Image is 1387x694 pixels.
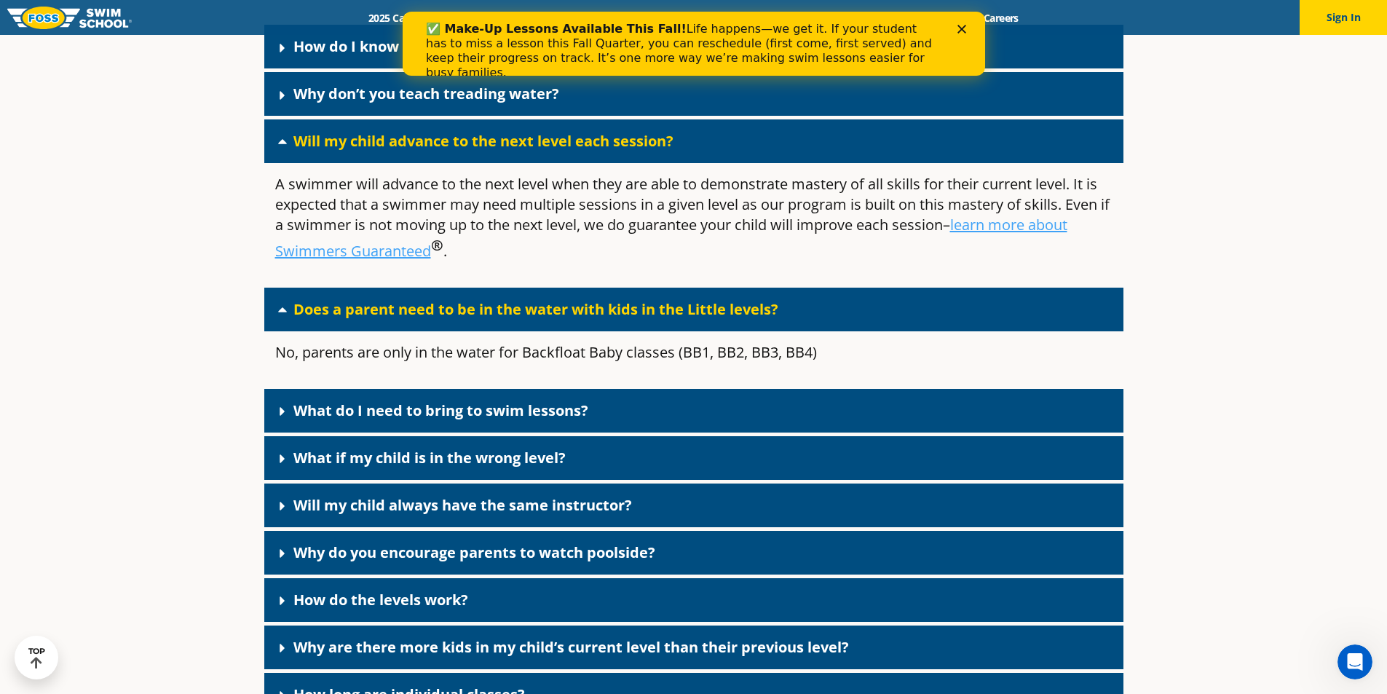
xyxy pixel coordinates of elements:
[275,174,1113,261] p: A swimmer will advance to the next level when they are able to demonstrate mastery of all skills ...
[7,7,132,29] img: FOSS Swim School Logo
[264,331,1123,385] div: Does a parent need to be in the water with kids in the Little levels?
[275,215,1067,261] span: –
[443,241,447,261] span: .
[275,215,1067,261] a: learn more about Swimmers Guaranteed
[508,11,636,25] a: Swim Path® Program
[264,531,1123,575] div: Why do you encourage parents to watch poolside?
[28,647,45,669] div: TOP
[293,299,778,319] a: Does a parent need to be in the water with kids in the Little levels?
[293,590,468,610] a: How do the levels work?
[555,13,569,22] div: Close
[447,11,508,25] a: Schools
[356,11,447,25] a: 2025 Calendar
[264,288,1123,331] div: Does a parent need to be in the water with kids in the Little levels?
[264,484,1123,527] div: Will my child always have the same instructor?
[431,235,443,255] strong: ®
[275,342,1113,363] p: No, parents are only in the water for Backfloat Baby classes (BB1, BB2, BB3, BB4)
[264,436,1123,480] div: What if my child is in the wrong level?
[293,131,673,151] a: Will my child advance to the next level each session?
[264,25,1123,68] div: How do I know when my child is a “strong swimmer”?
[293,36,678,56] a: How do I know when my child is a “strong swimmer”?
[293,495,632,515] a: Will my child always have the same instructor?
[264,72,1123,116] div: Why don’t you teach treading water?
[403,12,985,76] iframe: Intercom live chat banner
[925,11,971,25] a: Blog
[636,11,771,25] a: About [PERSON_NAME]
[771,11,925,25] a: Swim Like [PERSON_NAME]
[23,10,536,68] div: Life happens—we get it. If your student has to miss a lesson this Fall Quarter, you can reschedul...
[293,401,588,420] a: What do I need to bring to swim lessons?
[264,626,1123,669] div: Why are there more kids in my child’s current level than their previous level?
[264,119,1123,163] div: Will my child advance to the next level each session?
[23,10,284,24] b: ✅ Make-Up Lessons Available This Fall!
[971,11,1031,25] a: Careers
[264,578,1123,622] div: How do the levels work?
[293,448,566,468] a: What if my child is in the wrong level?
[293,84,559,103] a: Why don’t you teach treading water?
[264,163,1123,284] div: Will my child advance to the next level each session?
[264,389,1123,433] div: What do I need to bring to swim lessons?
[293,637,849,657] a: Why are there more kids in my child’s current level than their previous level?
[1337,644,1372,679] iframe: Intercom live chat
[293,543,655,562] a: Why do you encourage parents to watch poolside?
